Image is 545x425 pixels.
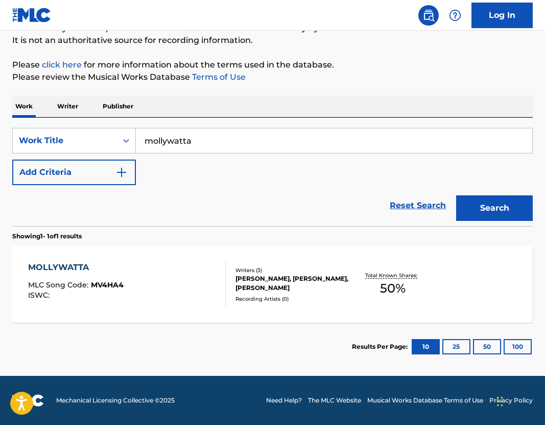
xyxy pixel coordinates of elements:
button: 10 [412,339,440,354]
span: 50 % [380,279,406,298]
span: Mechanical Licensing Collective © 2025 [56,396,175,405]
a: Log In [471,3,533,28]
div: Drag [497,386,503,417]
a: Privacy Policy [489,396,533,405]
a: click here [42,60,82,70]
p: Publisher [100,96,136,117]
img: MLC Logo [12,8,52,23]
p: Please review the Musical Works Database [12,71,533,83]
button: Search [456,195,533,221]
div: MOLLYWATTA [28,261,124,274]
button: Add Criteria [12,160,136,185]
div: Help [445,5,465,26]
div: Recording Artists ( 0 ) [235,295,349,303]
a: MOLLYWATTAMLC Song Code:MV4HA4ISWC:Writers (3)[PERSON_NAME], [PERSON_NAME], [PERSON_NAME]Recordin... [12,246,533,323]
a: Musical Works Database Terms of Use [367,396,483,405]
span: MLC Song Code : [28,280,91,289]
p: Work [12,96,36,117]
img: logo [12,394,44,407]
a: The MLC Website [308,396,361,405]
p: It is not an authoritative source for recording information. [12,34,533,47]
button: 50 [473,339,501,354]
p: Total Known Shares: [365,272,420,279]
a: Need Help? [266,396,302,405]
span: MV4HA4 [91,280,124,289]
img: help [449,9,461,21]
a: Terms of Use [190,72,246,82]
form: Search Form [12,128,533,226]
iframe: Chat Widget [494,376,545,425]
div: Writers ( 3 ) [235,266,349,274]
img: search [422,9,435,21]
a: Reset Search [385,194,451,217]
p: Please for more information about the terms used in the database. [12,59,533,71]
div: Work Title [19,135,111,147]
p: Writer [54,96,81,117]
span: ISWC : [28,290,52,300]
p: Results Per Page: [352,342,410,351]
p: Showing 1 - 1 of 1 results [12,232,82,241]
button: 25 [442,339,470,354]
div: [PERSON_NAME], [PERSON_NAME], [PERSON_NAME] [235,274,349,293]
a: Public Search [418,5,439,26]
img: 9d2ae6d4665cec9f34b9.svg [115,166,128,178]
button: 100 [504,339,532,354]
